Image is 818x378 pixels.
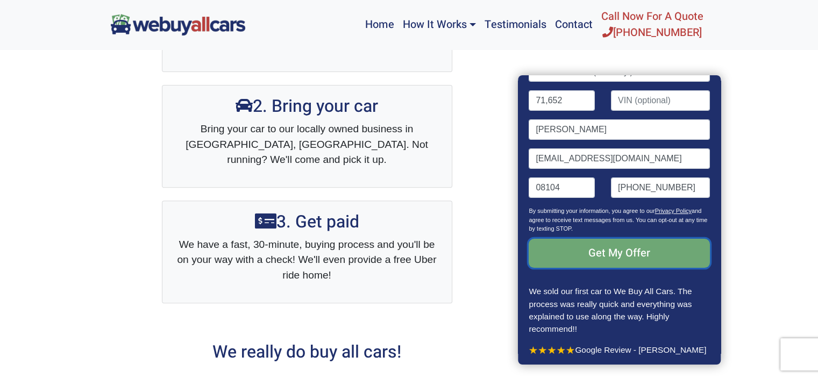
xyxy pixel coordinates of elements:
[480,4,551,45] a: Testimonials
[173,122,441,168] p: Bring your car to our locally owned business in [GEOGRAPHIC_DATA], [GEOGRAPHIC_DATA]. Not running...
[173,212,441,232] h2: 3. Get paid
[551,4,597,45] a: Contact
[597,4,708,45] a: Call Now For A Quote[PHONE_NUMBER]
[655,208,692,214] a: Privacy Policy
[529,344,710,356] p: Google Review - [PERSON_NAME]
[111,342,503,362] h2: We really do buy all cars!
[173,237,441,283] p: We have a fast, 30-minute, buying process and you'll be on your way with a check! We'll even prov...
[611,177,710,198] input: Phone
[611,90,710,111] input: VIN (optional)
[529,206,710,239] p: By submitting your information, you agree to our and agree to receive text messages from us. You ...
[529,177,595,198] input: Zip code
[529,90,595,111] input: Mileage
[398,4,480,45] a: How It Works
[529,239,710,268] input: Get My Offer
[529,285,710,334] p: We sold our first car to We Buy All Cars. The process was really quick and everything was explain...
[529,119,710,140] input: Name
[173,96,441,117] h2: 2. Bring your car
[529,148,710,169] input: Email
[361,4,398,45] a: Home
[529,3,710,285] form: Contact form
[111,14,245,35] img: We Buy All Cars in NJ logo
